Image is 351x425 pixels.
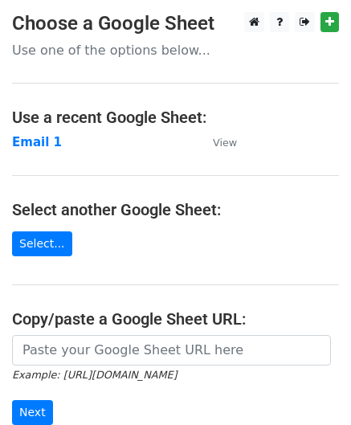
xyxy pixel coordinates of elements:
a: Email 1 [12,135,62,149]
input: Paste your Google Sheet URL here [12,335,331,366]
p: Use one of the options below... [12,42,339,59]
a: Select... [12,231,72,256]
small: Example: [URL][DOMAIN_NAME] [12,369,177,381]
h4: Select another Google Sheet: [12,200,339,219]
h3: Choose a Google Sheet [12,12,339,35]
h4: Copy/paste a Google Sheet URL: [12,309,339,329]
input: Next [12,400,53,425]
h4: Use a recent Google Sheet: [12,108,339,127]
small: View [213,137,237,149]
a: View [197,135,237,149]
